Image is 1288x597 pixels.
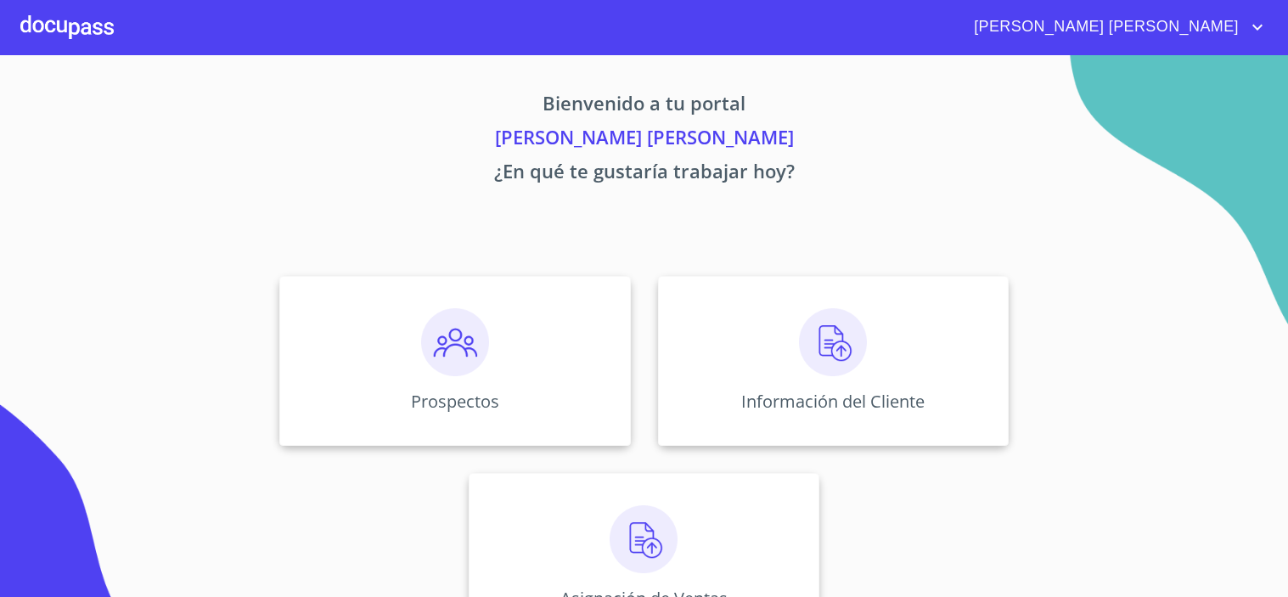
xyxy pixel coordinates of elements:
[799,308,867,376] img: carga.png
[421,308,489,376] img: prospectos.png
[961,14,1268,41] button: account of current user
[121,123,1167,157] p: [PERSON_NAME] [PERSON_NAME]
[121,157,1167,191] p: ¿En qué te gustaría trabajar hoy?
[121,89,1167,123] p: Bienvenido a tu portal
[610,505,678,573] img: carga.png
[411,390,499,413] p: Prospectos
[741,390,925,413] p: Información del Cliente
[961,14,1247,41] span: [PERSON_NAME] [PERSON_NAME]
